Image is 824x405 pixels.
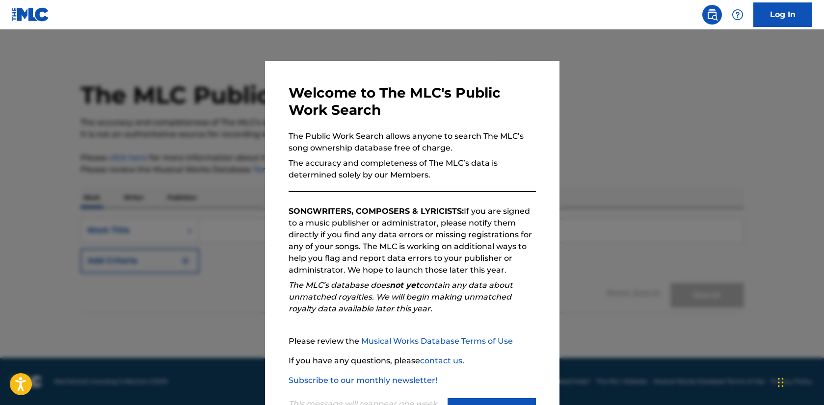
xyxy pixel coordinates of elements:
a: Subscribe to our monthly newsletter! [289,376,437,385]
p: If you are signed to a music publisher or administrator, please notify them directly if you find ... [289,205,536,276]
p: Please review the [289,335,536,347]
strong: not yet [390,280,419,290]
img: MLC Logo [12,7,50,22]
p: The accuracy and completeness of The MLC’s data is determined solely by our Members. [289,157,536,181]
img: search [706,9,718,21]
h3: Welcome to The MLC's Public Work Search [289,84,536,119]
img: help [732,9,744,21]
a: Log In [753,2,812,27]
div: Drag [778,368,784,397]
em: The MLC’s database does contain any data about unmatched royalties. We will begin making unmatche... [289,280,513,313]
a: contact us [420,356,462,365]
strong: SONGWRITERS, COMPOSERS & LYRICISTS: [289,206,464,216]
div: Help [728,5,747,25]
a: Public Search [702,5,722,25]
iframe: Chat Widget [775,358,824,405]
p: If you have any questions, please . [289,355,536,367]
a: Musical Works Database Terms of Use [361,336,513,346]
p: The Public Work Search allows anyone to search The MLC’s song ownership database free of charge. [289,130,536,154]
